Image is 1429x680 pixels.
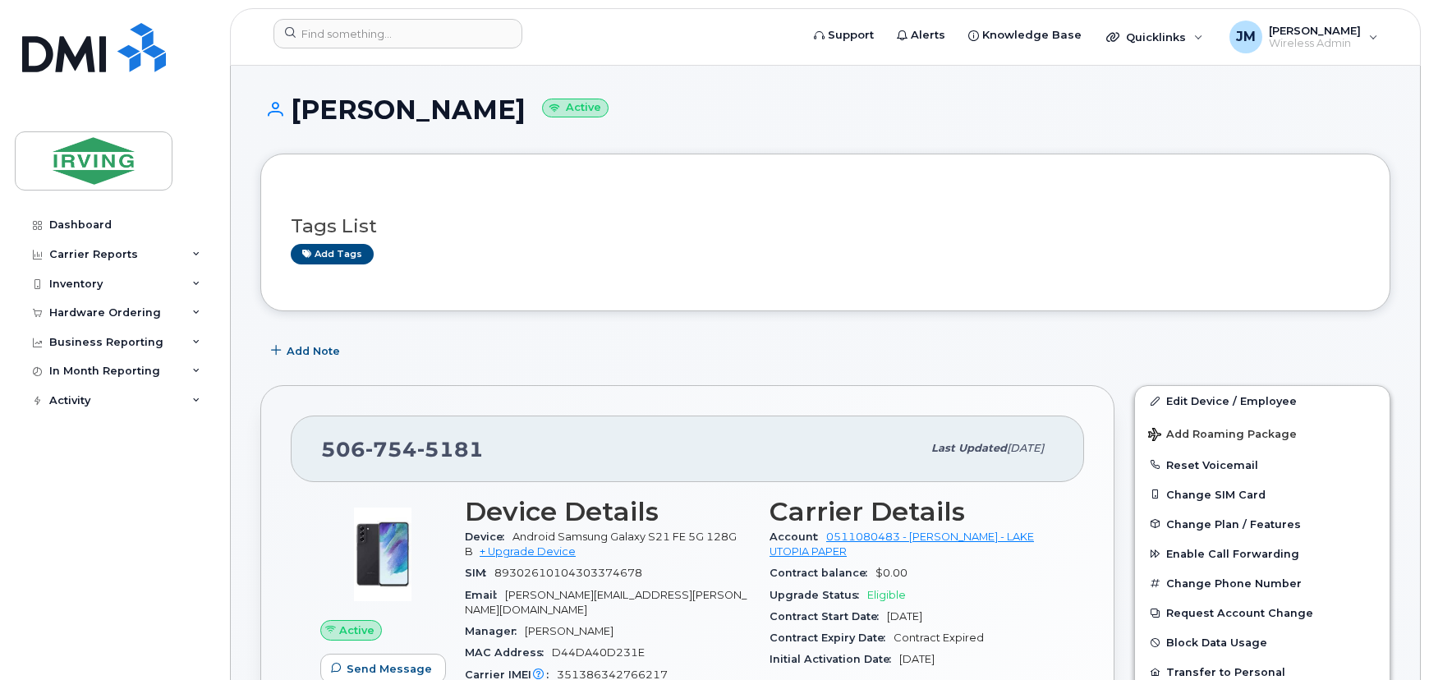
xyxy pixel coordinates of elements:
[1135,386,1390,416] a: Edit Device / Employee
[1166,548,1299,560] span: Enable Call Forwarding
[1135,480,1390,509] button: Change SIM Card
[894,632,984,644] span: Contract Expired
[899,653,935,665] span: [DATE]
[339,623,374,638] span: Active
[770,589,867,601] span: Upgrade Status
[291,216,1360,237] h3: Tags List
[1148,428,1297,443] span: Add Roaming Package
[770,567,875,579] span: Contract balance
[770,531,826,543] span: Account
[465,567,494,579] span: SIM
[887,610,922,623] span: [DATE]
[770,531,1034,558] a: 0511080483 - [PERSON_NAME] - LAKE UTOPIA PAPER
[1135,568,1390,598] button: Change Phone Number
[365,437,417,462] span: 754
[542,99,609,117] small: Active
[465,625,525,637] span: Manager
[465,646,552,659] span: MAC Address
[1135,598,1390,627] button: Request Account Change
[1166,517,1301,530] span: Change Plan / Features
[494,567,642,579] span: 89302610104303374678
[1135,450,1390,480] button: Reset Voicemail
[321,437,484,462] span: 506
[552,646,645,659] span: D44DA40D231E
[291,244,374,264] a: Add tags
[770,497,1055,526] h3: Carrier Details
[770,632,894,644] span: Contract Expiry Date
[480,545,576,558] a: + Upgrade Device
[1135,416,1390,450] button: Add Roaming Package
[1135,627,1390,657] button: Block Data Usage
[770,653,899,665] span: Initial Activation Date
[770,610,887,623] span: Contract Start Date
[465,589,747,616] span: [PERSON_NAME][EMAIL_ADDRESS][PERSON_NAME][DOMAIN_NAME]
[465,531,512,543] span: Device
[260,336,354,365] button: Add Note
[465,497,750,526] h3: Device Details
[931,442,1007,454] span: Last updated
[1135,539,1390,568] button: Enable Call Forwarding
[465,531,737,558] span: Android Samsung Galaxy S21 FE 5G 128GB
[417,437,484,462] span: 5181
[260,95,1390,124] h1: [PERSON_NAME]
[347,661,432,677] span: Send Message
[465,589,505,601] span: Email
[867,589,906,601] span: Eligible
[333,505,432,604] img: image20231002-3703462-abbrul.jpeg
[1135,509,1390,539] button: Change Plan / Features
[875,567,907,579] span: $0.00
[1007,442,1044,454] span: [DATE]
[287,343,340,359] span: Add Note
[525,625,613,637] span: [PERSON_NAME]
